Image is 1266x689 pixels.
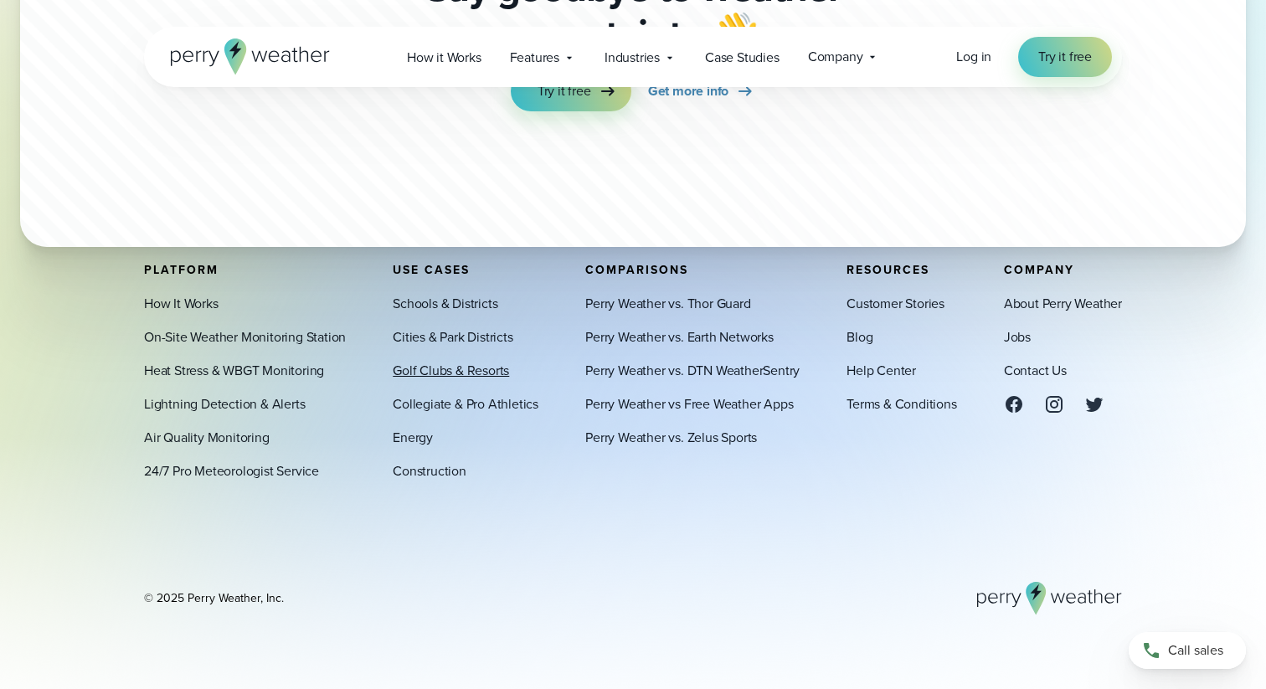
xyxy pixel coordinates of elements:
[847,261,929,279] span: Resources
[1004,261,1074,279] span: Company
[393,394,538,414] a: Collegiate & Pro Athletics
[956,47,991,67] a: Log in
[847,327,872,347] a: Blog
[538,81,591,101] span: Try it free
[585,261,688,279] span: Comparisons
[407,48,481,68] span: How it Works
[393,294,497,314] a: Schools & Districts
[1038,47,1092,67] span: Try it free
[648,71,755,111] a: Get more info
[808,47,863,67] span: Company
[585,428,757,448] a: Perry Weather vs. Zelus Sports
[393,261,470,279] span: Use Cases
[144,361,324,381] a: Heat Stress & WBGT Monitoring
[847,294,944,314] a: Customer Stories
[393,361,509,381] a: Golf Clubs & Resorts
[144,461,319,481] a: 24/7 Pro Meteorologist Service
[605,48,660,68] span: Industries
[1168,640,1223,661] span: Call sales
[144,428,270,448] a: Air Quality Monitoring
[1129,632,1246,669] a: Call sales
[144,294,219,314] a: How It Works
[393,428,433,448] a: Energy
[847,361,916,381] a: Help Center
[1004,361,1067,381] a: Contact Us
[705,48,780,68] span: Case Studies
[691,40,794,75] a: Case Studies
[585,327,774,347] a: Perry Weather vs. Earth Networks
[511,71,631,111] a: Try it free
[393,40,496,75] a: How it Works
[585,361,800,381] a: Perry Weather vs. DTN WeatherSentry
[1004,294,1122,314] a: About Perry Weather
[585,394,793,414] a: Perry Weather vs Free Weather Apps
[144,261,219,279] span: Platform
[847,394,956,414] a: Terms & Conditions
[393,461,466,481] a: Construction
[393,327,512,347] a: Cities & Park Districts
[585,294,750,314] a: Perry Weather vs. Thor Guard
[1018,37,1112,77] a: Try it free
[648,81,728,101] span: Get more info
[144,590,284,607] div: © 2025 Perry Weather, Inc.
[144,327,346,347] a: On-Site Weather Monitoring Station
[956,47,991,66] span: Log in
[144,394,305,414] a: Lightning Detection & Alerts
[1004,327,1031,347] a: Jobs
[510,48,559,68] span: Features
